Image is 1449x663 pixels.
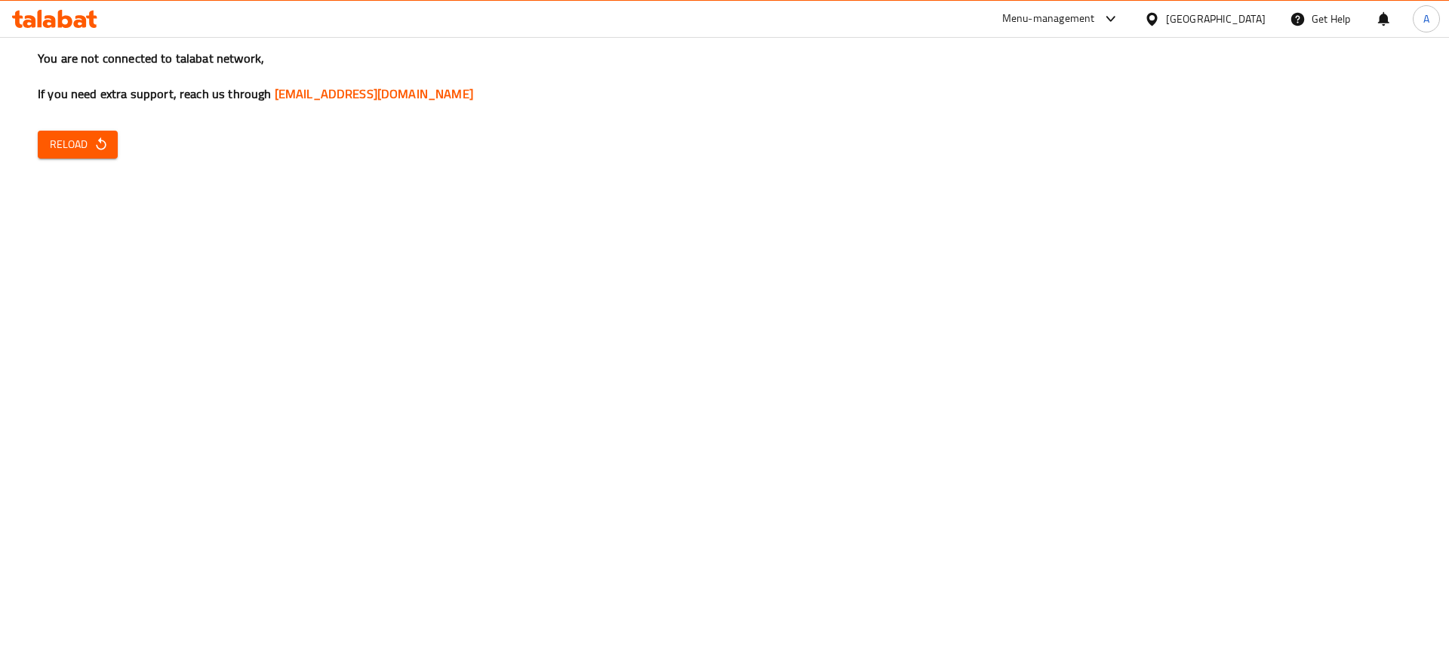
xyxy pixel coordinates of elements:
[38,131,118,159] button: Reload
[1166,11,1266,27] div: [GEOGRAPHIC_DATA]
[1423,11,1429,27] span: A
[1002,10,1095,28] div: Menu-management
[275,82,473,105] a: [EMAIL_ADDRESS][DOMAIN_NAME]
[38,50,1411,103] h3: You are not connected to talabat network, If you need extra support, reach us through
[50,135,106,154] span: Reload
